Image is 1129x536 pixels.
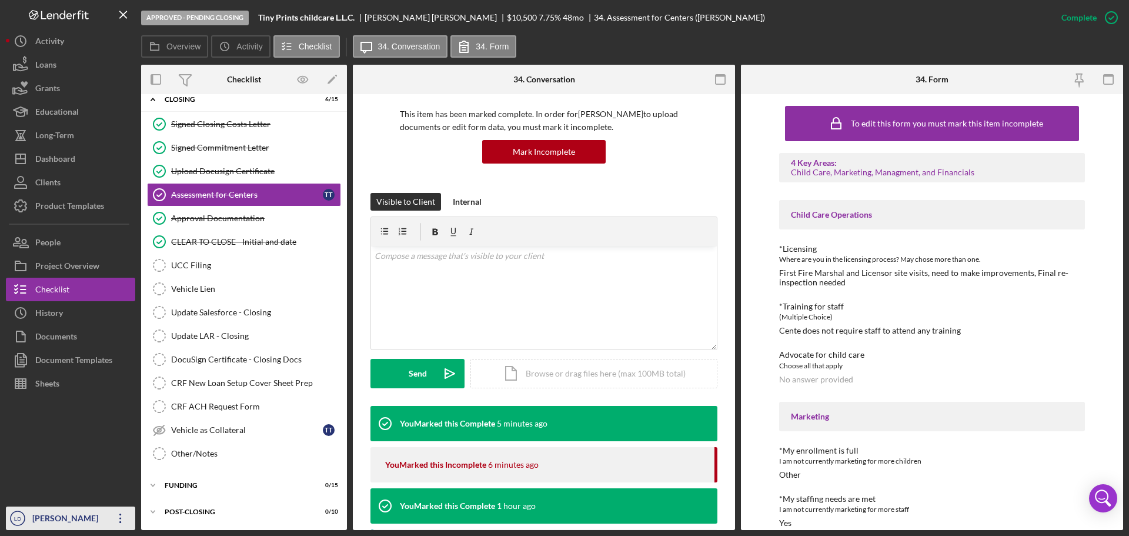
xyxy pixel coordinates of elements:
[376,193,435,211] div: Visible to Client
[14,515,21,522] text: LD
[779,302,1085,311] div: *Training for staff
[171,331,340,341] div: Update LAR - Closing
[147,112,341,136] a: Signed Closing Costs Letter
[6,76,135,100] button: Grants
[171,190,323,199] div: Assessment for Centers
[6,100,135,124] button: Educational
[165,508,309,515] div: POST-CLOSING
[35,124,74,150] div: Long-Term
[1061,6,1097,29] div: Complete
[317,96,338,103] div: 6 / 15
[779,446,1085,455] div: *My enrollment is full
[6,147,135,171] button: Dashboard
[791,412,1073,421] div: Marketing
[35,171,61,197] div: Clients
[317,508,338,515] div: 0 / 10
[6,301,135,325] button: History
[1050,6,1123,29] button: Complete
[400,419,495,428] div: You Marked this Complete
[35,231,61,257] div: People
[35,301,63,328] div: History
[236,42,262,51] label: Activity
[6,29,135,53] button: Activity
[147,301,341,324] a: Update Salesforce - Closing
[365,13,507,22] div: [PERSON_NAME] [PERSON_NAME]
[171,355,340,364] div: DocuSign Certificate - Closing Docs
[791,210,1073,219] div: Child Care Operations
[482,140,606,164] button: Mark Incomplete
[370,193,441,211] button: Visible to Client
[851,119,1043,128] div: To edit this form you must mark this item incomplete
[6,254,135,278] button: Project Overview
[171,143,340,152] div: Signed Commitment Letter
[6,194,135,218] button: Product Templates
[171,378,340,388] div: CRF New Loan Setup Cover Sheet Prep
[147,183,341,207] a: Assessment for CentersTT
[6,372,135,395] button: Sheets
[353,35,448,58] button: 34. Conversation
[147,254,341,277] a: UCC Filing
[147,159,341,183] a: Upload Docusign Certificate
[141,35,208,58] button: Overview
[779,455,1085,467] div: I am not currently marketing for more children
[165,482,309,489] div: Funding
[409,359,427,388] div: Send
[400,501,495,511] div: You Marked this Complete
[165,96,309,103] div: CLOSING
[171,425,323,435] div: Vehicle as Collateral
[400,108,688,134] p: This item has been marked complete. In order for [PERSON_NAME] to upload documents or edit form d...
[6,278,135,301] button: Checklist
[35,76,60,103] div: Grants
[6,124,135,147] button: Long-Term
[779,470,801,480] div: Other
[779,350,1085,359] div: Advocate for child care
[453,193,482,211] div: Internal
[6,507,135,530] button: LD[PERSON_NAME]
[563,13,584,22] div: 48 mo
[147,207,341,230] a: Approval Documentation
[6,53,135,76] button: Loans
[507,13,537,22] div: $10,500
[171,237,340,247] div: CLEAR TO CLOSE - Initial and date
[171,119,340,129] div: Signed Closing Costs Letter
[147,277,341,301] a: Vehicle Lien
[497,501,536,511] time: 2025-09-24 19:03
[791,168,1073,177] div: Child Care, Marketing, Managment, and Financials
[147,348,341,371] a: DocuSign Certificate - Closing Docs
[6,325,135,348] a: Documents
[35,100,79,126] div: Educational
[147,230,341,254] a: CLEAR TO CLOSE - Initial and date
[35,194,104,221] div: Product Templates
[6,231,135,254] button: People
[779,311,1085,323] div: (Multiple Choice)
[35,147,75,174] div: Dashboard
[299,42,332,51] label: Checklist
[35,325,77,351] div: Documents
[779,360,1085,372] div: Choose all that apply
[147,442,341,465] a: Other/Notes
[6,171,135,194] button: Clients
[147,395,341,418] a: CRF ACH Request Form
[1089,484,1117,512] div: Open Intercom Messenger
[6,348,135,372] button: Document Templates
[211,35,270,58] button: Activity
[35,254,99,281] div: Project Overview
[323,189,335,201] div: T T
[171,167,340,176] div: Upload Docusign Certificate
[171,284,340,294] div: Vehicle Lien
[779,518,791,528] div: Yes
[147,136,341,159] a: Signed Commitment Letter
[35,372,59,398] div: Sheets
[513,140,575,164] div: Mark Incomplete
[258,13,355,22] b: Tiny Prints childcare L.L.C.
[171,449,340,458] div: Other/Notes
[779,504,1085,515] div: I am not currently marketing for more staff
